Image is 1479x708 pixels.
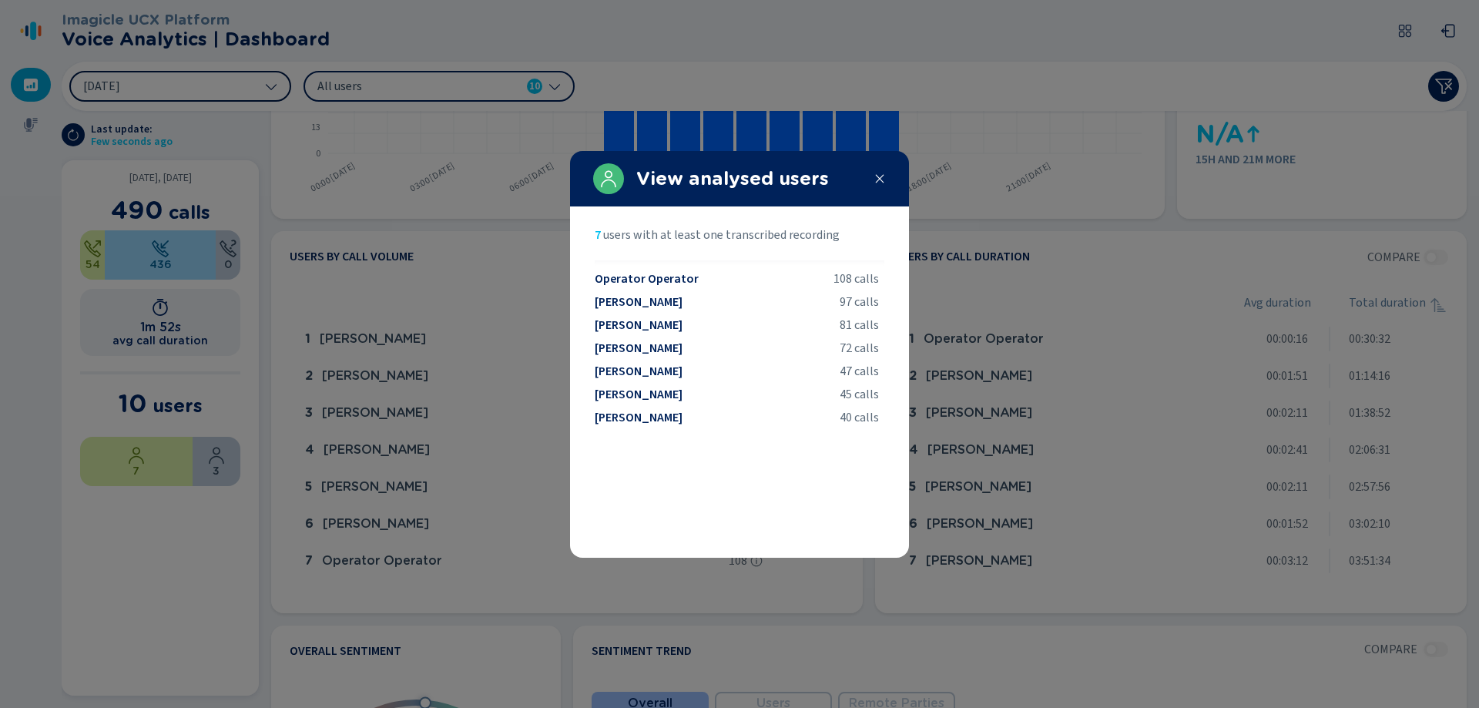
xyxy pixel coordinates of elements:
[603,228,840,242] span: users with at least one transcribed recording
[840,341,879,355] span: 72 calls
[595,295,682,309] span: [PERSON_NAME]
[833,272,879,286] span: 108 calls
[840,388,879,401] span: 45 calls
[595,341,682,355] span: [PERSON_NAME]
[840,411,879,424] span: 40 calls
[595,318,682,332] span: [PERSON_NAME]
[595,411,682,424] span: [PERSON_NAME]
[874,173,886,185] svg: close
[840,364,879,378] span: 47 calls
[595,364,682,378] span: [PERSON_NAME]
[840,295,879,309] span: 97 calls
[595,228,601,242] span: 7
[840,318,879,332] span: 81 calls
[636,168,861,190] h2: View analysed users
[595,272,699,286] span: Operator Operator
[595,388,682,401] span: [PERSON_NAME]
